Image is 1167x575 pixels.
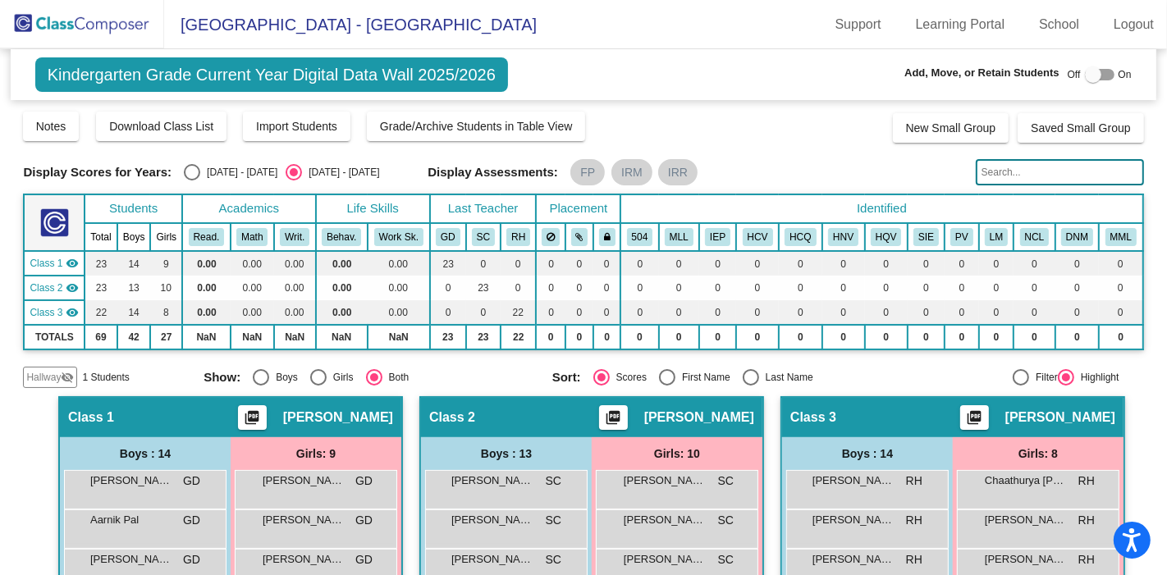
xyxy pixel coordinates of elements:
[945,223,979,251] th: Parent Volunteer
[451,512,533,528] span: [PERSON_NAME]
[904,65,1059,81] span: Add, Move, or Retain Students
[536,251,565,276] td: 0
[1055,276,1100,300] td: 0
[865,223,908,251] th: Hi Cap - Verbal & Quantitative Qualification
[945,300,979,325] td: 0
[428,165,558,180] span: Display Assessments:
[1031,121,1130,135] span: Saved Small Group
[812,551,895,568] span: [PERSON_NAME]
[368,251,430,276] td: 0.00
[945,325,979,349] td: 0
[24,325,85,349] td: TOTALS
[150,325,182,349] td: 27
[906,512,922,529] span: RH
[66,306,79,319] mat-icon: visibility
[26,370,61,385] span: Hallway
[184,164,379,180] mat-radio-group: Select an option
[236,228,268,246] button: Math
[60,437,231,470] div: Boys : 14
[593,276,620,300] td: 0
[242,409,262,432] mat-icon: picture_as_pdf
[316,251,368,276] td: 0.00
[903,11,1018,38] a: Learning Portal
[779,325,822,349] td: 0
[1055,300,1100,325] td: 0
[979,223,1014,251] th: Likely Moving
[592,437,762,470] div: Girls: 10
[822,11,895,38] a: Support
[243,112,350,141] button: Import Students
[546,512,561,529] span: SC
[30,256,62,271] span: Class 1
[865,325,908,349] td: 0
[355,512,373,529] span: GD
[565,300,593,325] td: 0
[779,251,822,276] td: 0
[1099,251,1142,276] td: 0
[906,472,922,490] span: RH
[565,251,593,276] td: 0
[828,228,858,246] button: HNV
[1014,325,1055,349] td: 0
[1014,223,1055,251] th: New to CLE
[1026,11,1092,38] a: School
[979,300,1014,325] td: 0
[620,276,658,300] td: 0
[659,300,700,325] td: 0
[593,251,620,276] td: 0
[430,300,466,325] td: 0
[189,228,225,246] button: Read.
[945,251,979,276] td: 0
[506,228,530,246] button: RH
[30,281,62,295] span: Class 2
[1055,223,1100,251] th: Do Not Move
[274,276,316,300] td: 0.00
[231,276,274,300] td: 0.00
[24,251,85,276] td: Ginger Donohue - No Class Name
[624,472,706,489] span: [PERSON_NAME]
[536,325,565,349] td: 0
[659,251,700,276] td: 0
[812,472,895,489] span: [PERSON_NAME]
[736,276,779,300] td: 0
[812,512,895,528] span: [PERSON_NAME]
[85,300,117,325] td: 22
[822,325,865,349] td: 0
[865,251,908,276] td: 0
[302,165,379,180] div: [DATE] - [DATE]
[231,251,274,276] td: 0.00
[945,276,979,300] td: 0
[23,165,172,180] span: Display Scores for Years:
[472,228,495,246] button: SC
[183,472,200,490] span: GD
[546,472,561,490] span: SC
[30,305,62,320] span: Class 3
[603,409,623,432] mat-icon: picture_as_pdf
[620,223,658,251] th: 504 Plan
[66,281,79,294] mat-icon: visibility
[1014,251,1055,276] td: 0
[611,159,652,185] mat-chip: IRM
[1014,276,1055,300] td: 0
[593,325,620,349] td: 0
[90,472,172,489] span: [PERSON_NAME]
[501,300,536,325] td: 22
[599,405,628,430] button: Print Students Details
[782,437,953,470] div: Boys : 14
[380,120,573,133] span: Grade/Archive Students in Table View
[1068,67,1081,82] span: Off
[908,325,945,349] td: 0
[204,370,240,385] span: Show:
[659,223,700,251] th: Multilingual Learner
[913,228,939,246] button: SIE
[263,551,345,568] span: [PERSON_NAME]
[790,409,836,426] span: Class 3
[117,223,151,251] th: Boys
[736,325,779,349] td: 0
[659,276,700,300] td: 0
[979,325,1014,349] td: 0
[779,223,822,251] th: Hi Cap - Quantitative Qualification
[182,276,231,300] td: 0.00
[501,251,536,276] td: 0
[593,223,620,251] th: Keep with teacher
